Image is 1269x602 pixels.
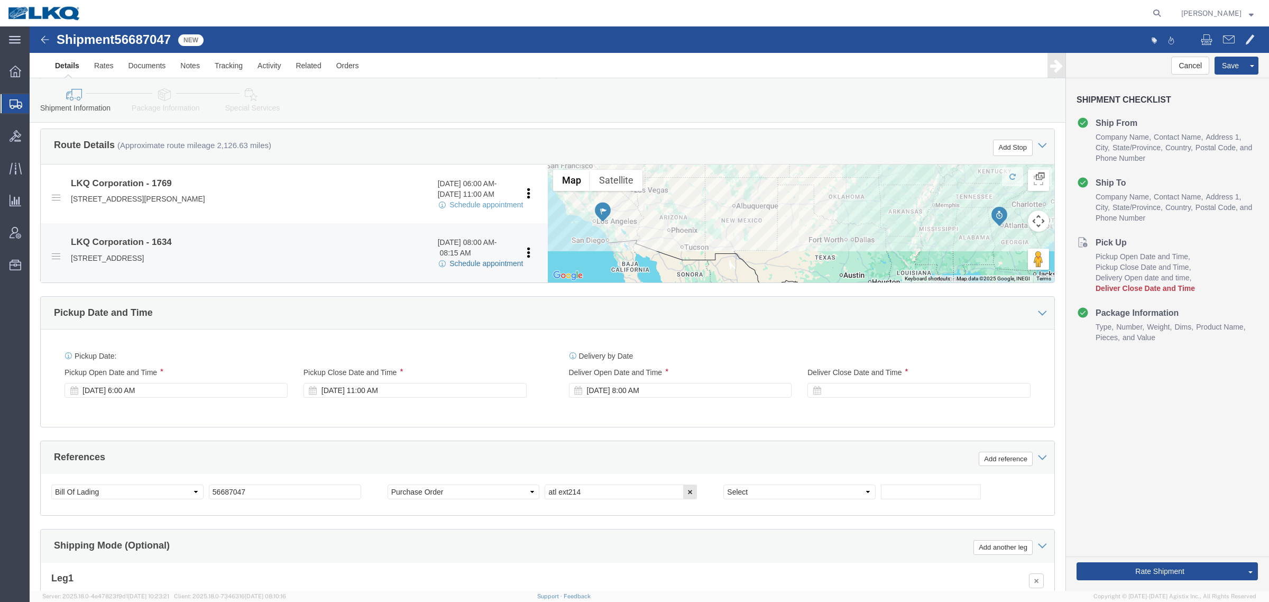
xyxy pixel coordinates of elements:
[7,5,81,21] img: logo
[174,593,286,599] span: Client: 2025.18.0-7346316
[1181,7,1254,20] button: [PERSON_NAME]
[564,593,591,599] a: Feedback
[128,593,169,599] span: [DATE] 10:23:21
[537,593,564,599] a: Support
[1093,592,1256,601] span: Copyright © [DATE]-[DATE] Agistix Inc., All Rights Reserved
[30,26,1269,591] iframe: FS Legacy Container
[245,593,286,599] span: [DATE] 08:10:16
[42,593,169,599] span: Server: 2025.18.0-4e47823f9d1
[1181,7,1242,19] span: Kenneth Tatum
